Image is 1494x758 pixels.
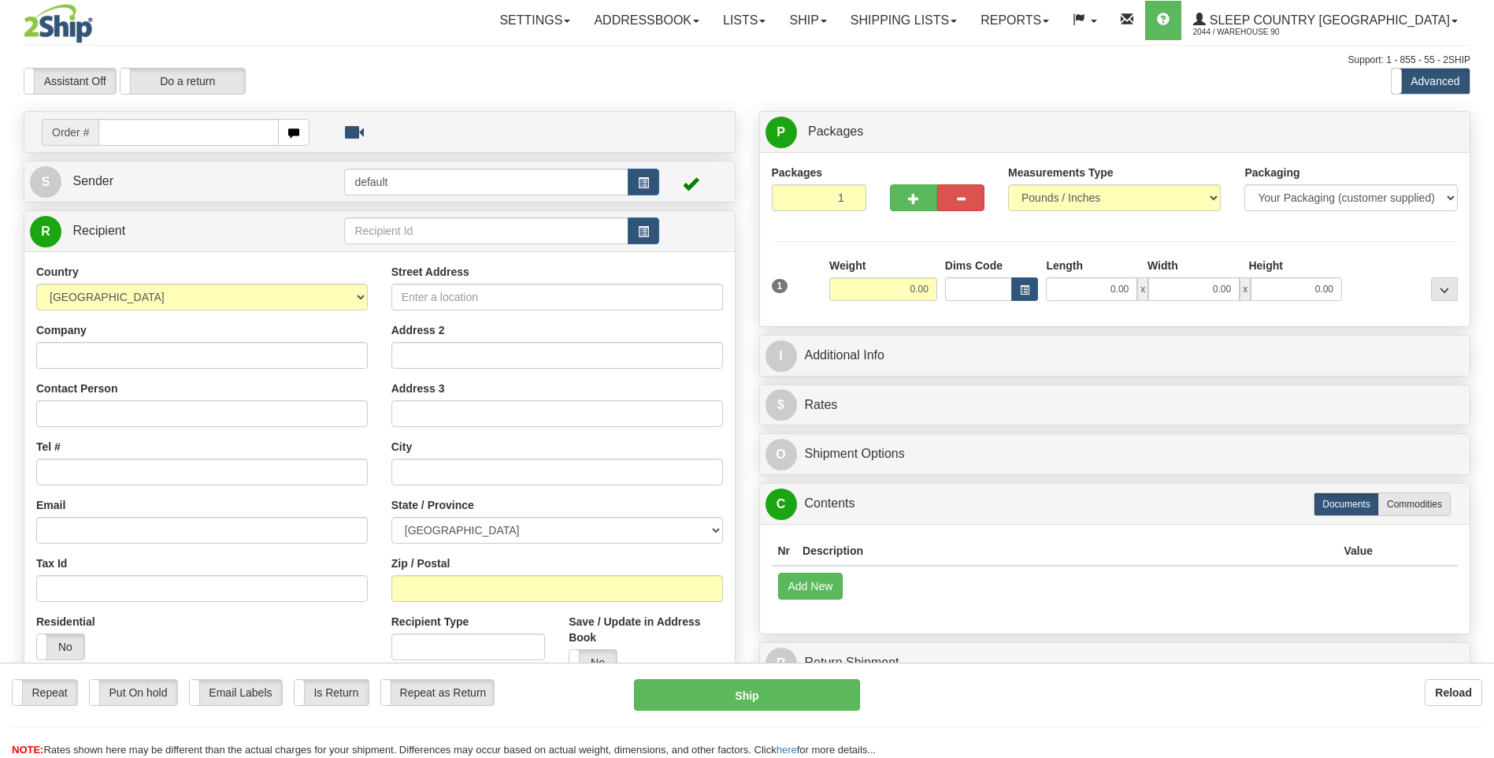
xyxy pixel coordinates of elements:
[796,537,1337,566] th: Description
[711,1,777,40] a: Lists
[381,680,494,705] label: Repeat as Return
[766,389,1465,422] a: $Rates
[36,555,67,571] label: Tax Id
[569,614,722,645] label: Save / Update in Address Book
[42,119,98,146] span: Order #
[969,1,1061,40] a: Reports
[766,340,1465,372] a: IAdditional Info
[1458,299,1492,459] iframe: chat widget
[36,322,87,338] label: Company
[12,744,43,756] span: NOTE:
[772,537,797,566] th: Nr
[391,614,469,630] label: Recipient Type
[1378,492,1451,516] label: Commodities
[582,1,711,40] a: Addressbook
[72,174,113,188] span: Sender
[391,284,723,310] input: Enter a location
[1248,258,1283,273] label: Height
[1392,69,1470,94] label: Advanced
[1240,277,1251,301] span: x
[569,650,617,675] label: No
[1008,165,1114,180] label: Measurements Type
[766,439,797,470] span: O
[772,279,788,293] span: 1
[37,634,84,660] label: No
[1193,24,1311,40] span: 2044 / Warehouse 90
[1435,686,1472,699] b: Reload
[30,215,310,247] a: R Recipient
[766,389,797,421] span: $
[24,4,93,43] img: logo2044.jpg
[190,680,282,705] label: Email Labels
[945,258,1003,273] label: Dims Code
[1431,277,1458,301] div: ...
[391,264,469,280] label: Street Address
[766,117,797,148] span: P
[1137,277,1148,301] span: x
[36,497,65,513] label: Email
[36,381,117,396] label: Contact Person
[72,224,125,237] span: Recipient
[36,614,95,630] label: Residential
[344,169,628,195] input: Sender Id
[808,124,863,138] span: Packages
[766,488,1465,520] a: CContents
[766,647,1465,679] a: RReturn Shipment
[829,258,866,273] label: Weight
[344,217,628,244] input: Recipient Id
[1425,679,1482,706] button: Reload
[391,439,412,455] label: City
[1181,1,1470,40] a: Sleep Country [GEOGRAPHIC_DATA] 2044 / Warehouse 90
[778,573,843,600] button: Add New
[30,166,61,198] span: S
[36,439,61,455] label: Tel #
[1244,165,1299,180] label: Packaging
[634,679,859,711] button: Ship
[90,680,177,705] label: Put On hold
[24,54,1470,67] div: Support: 1 - 855 - 55 - 2SHIP
[777,744,797,756] a: here
[487,1,582,40] a: Settings
[36,264,79,280] label: Country
[13,680,77,705] label: Repeat
[391,381,445,396] label: Address 3
[839,1,969,40] a: Shipping lists
[1337,537,1379,566] th: Value
[295,680,369,705] label: Is Return
[766,648,797,679] span: R
[1147,258,1178,273] label: Width
[391,555,450,571] label: Zip / Postal
[391,497,474,513] label: State / Province
[766,116,1465,148] a: P Packages
[30,165,344,198] a: S Sender
[1046,258,1083,273] label: Length
[1314,492,1379,516] label: Documents
[766,438,1465,470] a: OShipment Options
[772,165,823,180] label: Packages
[777,1,838,40] a: Ship
[391,322,445,338] label: Address 2
[1206,13,1450,27] span: Sleep Country [GEOGRAPHIC_DATA]
[24,69,116,94] label: Assistant Off
[120,69,245,94] label: Do a return
[766,489,797,520] span: C
[30,216,61,247] span: R
[766,340,797,372] span: I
